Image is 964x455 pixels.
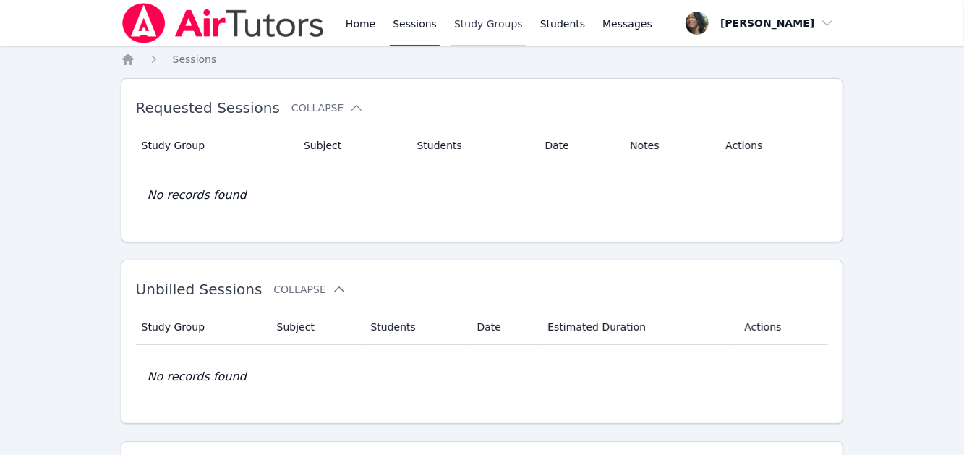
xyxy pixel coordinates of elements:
button: Collapse [291,101,364,115]
th: Subject [268,310,362,345]
th: Subject [295,128,408,163]
span: Unbilled Sessions [136,281,263,298]
button: Collapse [273,282,346,297]
th: Notes [621,128,717,163]
th: Estimated Duration [539,310,735,345]
th: Actions [735,310,828,345]
th: Actions [717,128,828,163]
td: No records found [136,345,829,409]
th: Students [362,310,468,345]
a: Sessions [173,52,217,67]
th: Date [537,128,622,163]
th: Date [468,310,539,345]
td: No records found [136,163,829,227]
span: Sessions [173,54,217,65]
nav: Breadcrumb [121,52,844,67]
th: Students [408,128,536,163]
th: Study Group [136,310,268,345]
span: Requested Sessions [136,99,280,116]
img: Air Tutors [121,3,325,43]
th: Study Group [136,128,295,163]
span: Messages [602,17,652,31]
